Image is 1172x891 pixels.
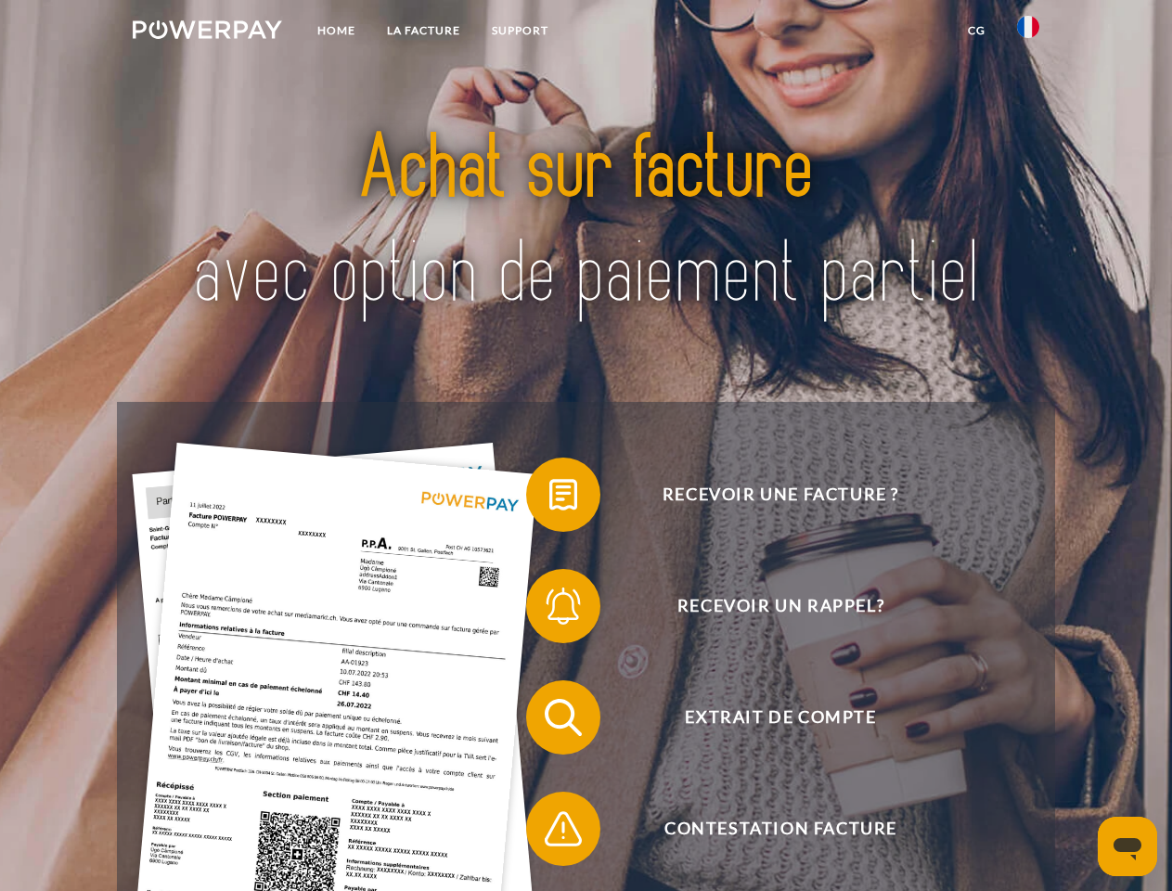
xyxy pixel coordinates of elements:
button: Extrait de compte [526,680,1009,755]
span: Extrait de compte [553,680,1008,755]
img: qb_bell.svg [540,583,586,629]
a: CG [952,14,1001,47]
img: logo-powerpay-white.svg [133,20,282,39]
img: qb_bill.svg [540,471,586,518]
a: Home [302,14,371,47]
img: qb_warning.svg [540,806,586,852]
span: Recevoir une facture ? [553,458,1008,532]
iframe: Bouton de lancement de la fenêtre de messagerie [1098,817,1157,876]
img: title-powerpay_fr.svg [177,89,995,355]
button: Recevoir une facture ? [526,458,1009,532]
img: qb_search.svg [540,694,586,741]
button: Recevoir un rappel? [526,569,1009,643]
span: Recevoir un rappel? [553,569,1008,643]
a: Support [476,14,564,47]
button: Contestation Facture [526,792,1009,866]
span: Contestation Facture [553,792,1008,866]
img: fr [1017,16,1039,38]
a: LA FACTURE [371,14,476,47]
